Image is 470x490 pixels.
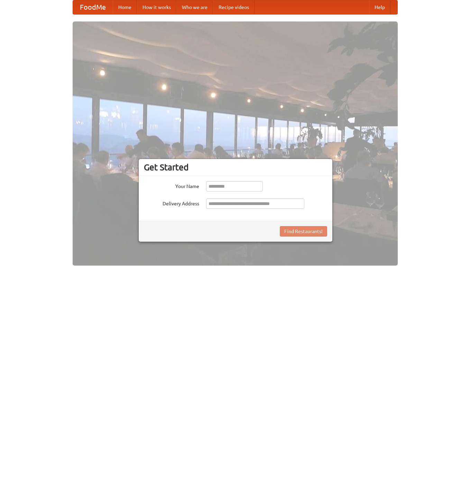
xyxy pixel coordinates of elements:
[144,181,199,190] label: Your Name
[73,0,113,14] a: FoodMe
[369,0,390,14] a: Help
[144,198,199,207] label: Delivery Address
[213,0,255,14] a: Recipe videos
[144,162,327,172] h3: Get Started
[280,226,327,237] button: Find Restaurants!
[113,0,137,14] a: Home
[176,0,213,14] a: Who we are
[137,0,176,14] a: How it works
